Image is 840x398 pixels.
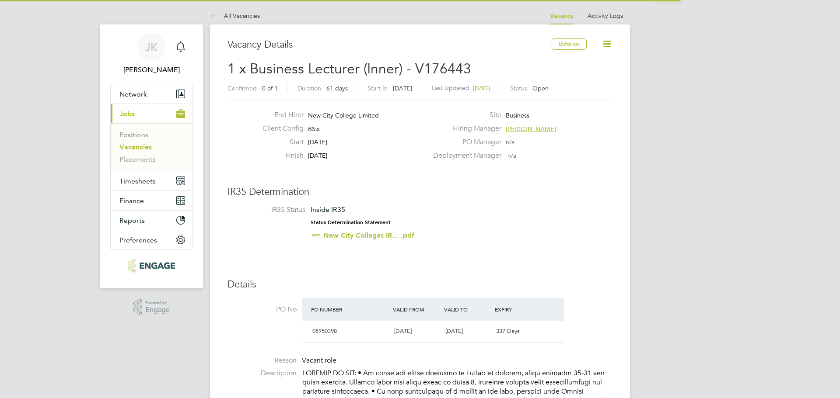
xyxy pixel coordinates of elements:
span: [DATE] [473,84,490,92]
span: Vacant role [302,356,336,365]
span: [DATE] [308,138,327,146]
button: Timesheets [111,171,192,190]
span: Preferences [119,236,157,244]
a: Powered byEngage [133,299,170,315]
span: [DATE] [308,152,327,159]
span: 61 days [326,84,348,92]
strong: Status Determination Statement [311,219,391,225]
label: Duration [297,84,321,92]
label: Finish [255,151,304,160]
div: Valid From [391,301,442,317]
span: JK [145,42,157,53]
span: Inside IR35 [311,205,345,214]
span: [DATE] [445,327,463,335]
h3: IR35 Determination [227,186,612,198]
span: [PERSON_NAME] [506,125,556,133]
span: Open [532,84,549,92]
a: Vacancy [550,12,574,20]
label: PO No [227,305,297,314]
label: Description [227,369,297,378]
label: IR35 Status [236,205,305,215]
label: Reason [227,356,297,365]
div: Jobs [111,123,192,171]
a: Placements [119,155,156,163]
div: Valid To [442,301,493,317]
a: Vacancies [119,143,152,151]
a: All Vacancies [210,12,260,20]
a: Positions [119,131,148,139]
span: Joel Kinsella [110,65,192,75]
label: Last Updated [432,84,469,92]
a: JK[PERSON_NAME] [110,33,192,75]
label: Confirmed [227,84,257,92]
a: Go to home page [110,259,192,273]
span: 1 x Business Lecturer (Inner) - V176443 [227,60,471,77]
label: End Hirer [255,111,304,120]
button: Jobs [111,104,192,123]
span: Network [119,90,147,98]
a: Activity Logs [588,12,623,20]
nav: Main navigation [100,24,203,288]
button: Network [111,84,192,104]
span: Engage [145,306,170,314]
label: Hiring Manager [428,124,501,133]
a: New City Colleges IR... .pdf [323,231,414,239]
div: PO Number [309,301,391,317]
label: Start [255,138,304,147]
button: Preferences [111,230,192,249]
span: n/a [506,138,514,146]
button: Finance [111,191,192,210]
span: BSix [308,125,320,133]
label: Site [428,111,501,120]
label: Status [510,84,527,92]
button: Reports [111,211,192,230]
img: henry-blue-logo-retina.png [128,259,175,273]
span: 0 of 1 [262,84,278,92]
h3: Details [227,278,612,291]
span: Reports [119,216,145,225]
div: Expiry [493,301,544,317]
label: Start In [367,84,388,92]
h3: Vacancy Details [227,38,552,51]
button: Unfollow [552,38,587,50]
label: Deployment Manager [428,151,501,160]
span: Powered by [145,299,170,306]
span: [DATE] [394,327,412,335]
label: PO Manager [428,138,501,147]
span: 337 Days [496,327,520,335]
span: Business [506,111,529,119]
span: [DATE] [393,84,412,92]
label: Client Config [255,124,304,133]
span: New City College Limited [308,111,379,119]
span: Timesheets [119,177,156,185]
span: 05950398 [312,327,337,335]
span: n/a [507,152,516,159]
span: Finance [119,197,144,205]
span: Jobs [119,110,135,118]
